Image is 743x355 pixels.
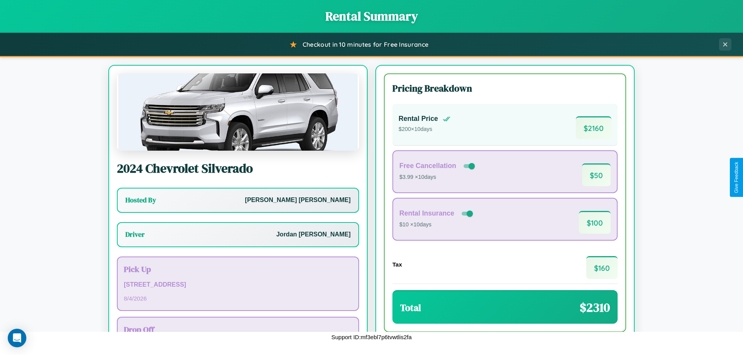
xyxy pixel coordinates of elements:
p: $10 × 10 days [399,220,474,230]
h3: Drop Off [124,324,352,335]
p: $ 200 × 10 days [399,124,450,134]
span: $ 2160 [576,116,611,139]
h4: Free Cancellation [399,162,456,170]
h3: Pick Up [124,263,352,275]
h2: 2024 Chevrolet Silverado [117,160,359,177]
h4: Tax [392,261,402,268]
div: Give Feedback [734,162,739,193]
span: $ 2310 [580,299,610,316]
span: $ 100 [579,211,611,234]
h3: Driver [125,230,145,239]
h3: Pricing Breakdown [392,82,618,95]
span: $ 50 [582,163,611,186]
p: [STREET_ADDRESS] [124,279,352,290]
p: $3.99 × 10 days [399,172,476,182]
p: [PERSON_NAME] [PERSON_NAME] [245,195,351,206]
p: Jordan [PERSON_NAME] [276,229,351,240]
span: $ 160 [586,256,618,279]
p: 8 / 4 / 2026 [124,293,352,304]
span: Checkout in 10 minutes for Free Insurance [303,41,428,48]
h4: Rental Insurance [399,209,454,217]
h3: Total [400,301,421,314]
div: Open Intercom Messenger [8,329,26,347]
h1: Rental Summary [8,8,735,25]
img: Chevrolet Silverado [117,73,359,151]
h4: Rental Price [399,115,438,123]
p: Support ID: mf3ebl7p6tvwtlis2fa [331,332,412,342]
h3: Hosted By [125,195,156,205]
